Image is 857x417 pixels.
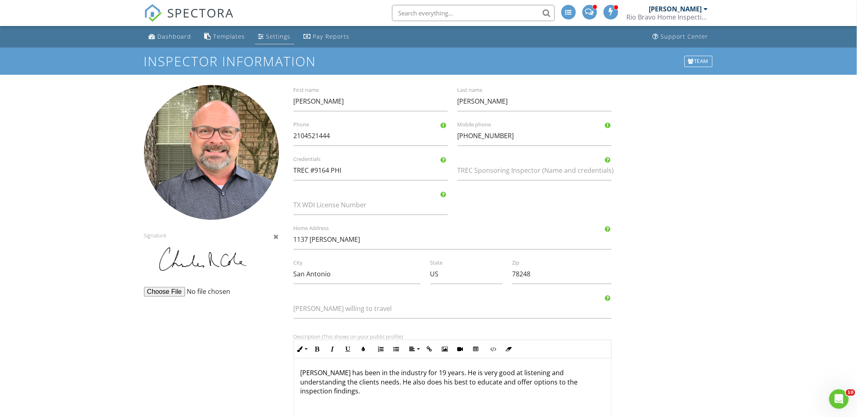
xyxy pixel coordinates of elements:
[158,33,192,40] div: Dashboard
[392,5,555,21] input: Search everything...
[486,341,501,357] button: Code View
[301,29,353,44] a: Pay Reports
[661,33,709,40] div: Support Center
[340,341,356,357] button: Underline (Ctrl+U)
[144,241,279,285] img: mylivesignature.png
[684,55,713,68] a: Team
[685,56,713,67] div: Team
[301,368,605,395] p: [PERSON_NAME] has been in the industry for 19 years. He is very good at listening and understandi...
[214,33,245,40] div: Templates
[144,11,234,28] a: SPECTORA
[356,341,371,357] button: Colors
[389,341,404,357] button: Unordered List
[255,29,294,44] a: Settings
[310,341,325,357] button: Bold (Ctrl+B)
[294,341,310,357] button: Inline Style
[168,4,234,21] span: SPECTORA
[294,121,458,128] label: Phone
[829,389,849,409] iframe: Intercom live chat
[201,29,249,44] a: Templates
[146,29,195,44] a: Dashboard
[144,4,162,22] img: The Best Home Inspection Software - Spectora
[294,333,612,340] div: Description (This shows on your public profile)
[144,85,279,239] div: Signature
[325,341,340,357] button: Italic (Ctrl+I)
[422,341,437,357] button: Insert Link (Ctrl+K)
[266,33,291,40] div: Settings
[453,341,468,357] button: Insert Video
[468,341,484,357] button: Insert Table
[458,166,621,175] label: TREC Sponsoring Inspector (Name and credentials)
[144,54,713,68] h1: Inspector Information
[846,389,855,396] span: 10
[458,121,621,128] label: Mobile phone
[373,341,389,357] button: Ordered List
[501,341,517,357] button: Clear Formatting
[294,200,458,209] label: TX WDI License Number
[650,29,712,44] a: Support Center
[406,341,422,357] button: Align
[437,341,453,357] button: Insert Image (Ctrl+P)
[313,33,350,40] div: Pay Reports
[649,5,702,13] div: [PERSON_NAME]
[627,13,708,21] div: Rio Bravo Home Inspections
